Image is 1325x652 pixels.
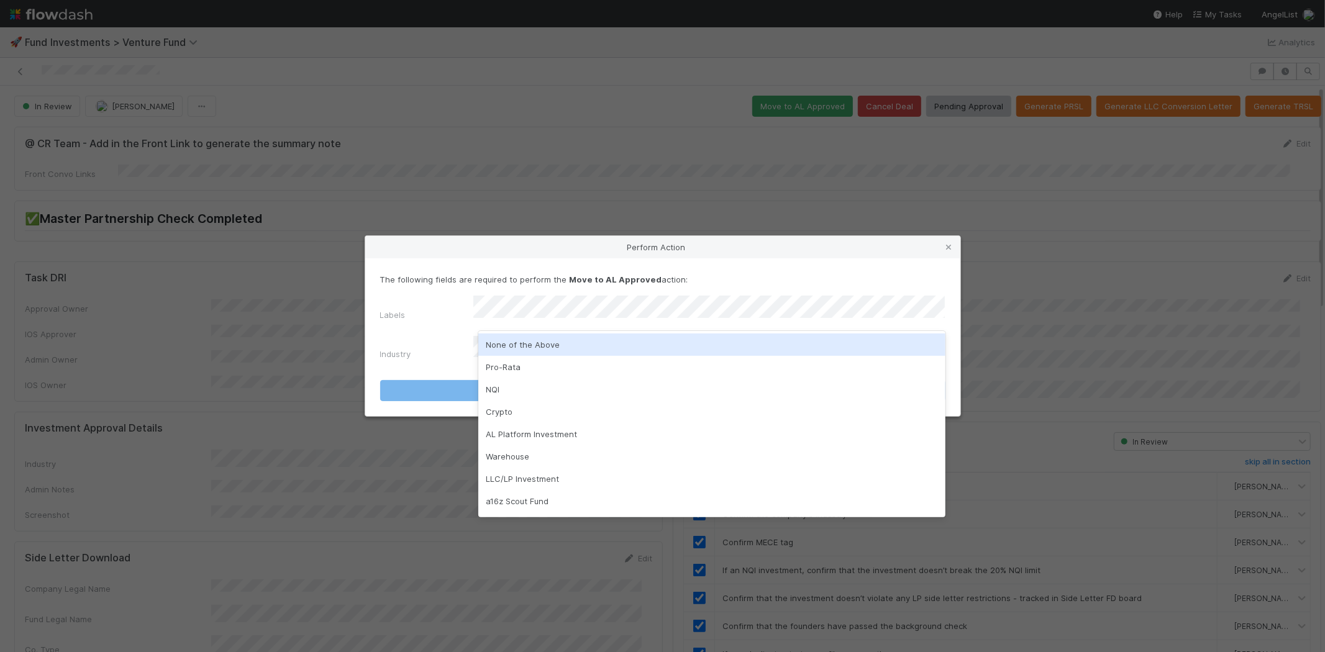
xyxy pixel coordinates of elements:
div: Crypto [478,401,945,423]
div: International Investment [478,512,945,535]
div: Pro-Rata [478,356,945,378]
div: None of the Above [478,333,945,356]
div: LLC/LP Investment [478,468,945,490]
div: a16z Scout Fund [478,490,945,512]
p: The following fields are required to perform the action: [380,273,945,286]
strong: Move to AL Approved [570,274,662,284]
label: Industry [380,348,411,360]
div: NQI [478,378,945,401]
label: Labels [380,309,406,321]
div: AL Platform Investment [478,423,945,445]
div: Warehouse [478,445,945,468]
div: Perform Action [365,236,960,258]
button: Move to AL Approved [380,380,945,401]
